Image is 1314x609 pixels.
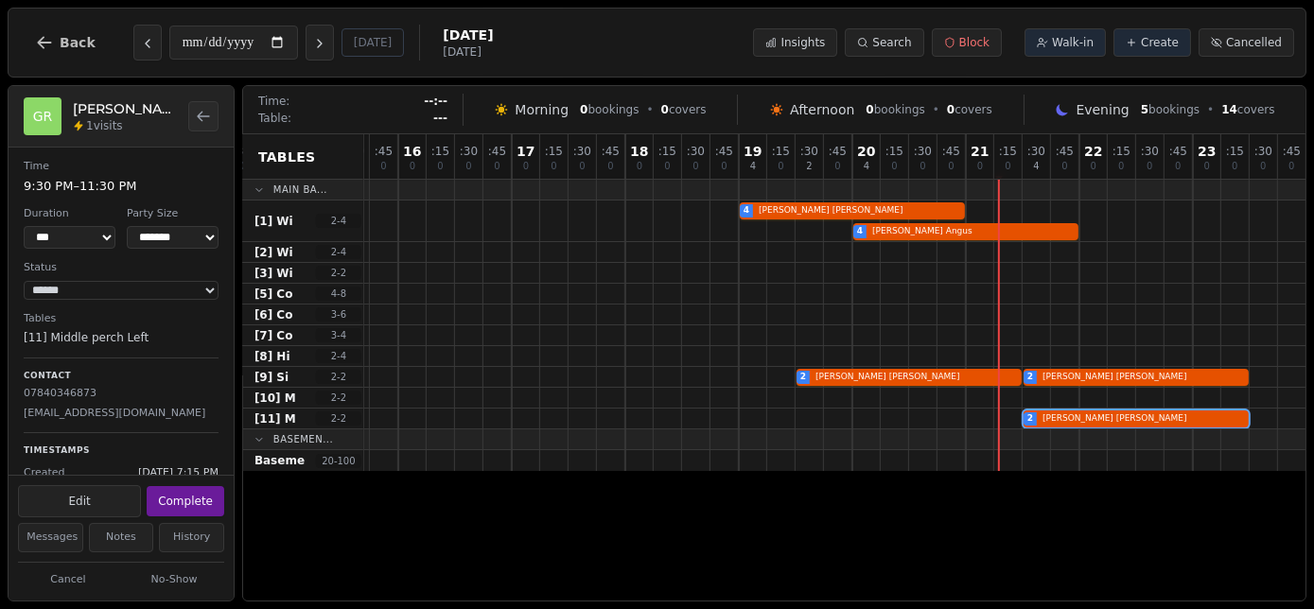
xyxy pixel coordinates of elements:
[316,245,361,259] span: 2 - 4
[89,523,154,552] button: Notes
[602,146,620,157] span: : 45
[86,118,123,133] span: 1 visits
[443,26,493,44] span: [DATE]
[1169,146,1187,157] span: : 45
[254,391,296,406] span: [10] M
[834,162,840,171] span: 0
[437,162,443,171] span: 0
[790,100,854,119] span: Afternoon
[24,177,219,196] dd: 9:30 PM – 11:30 PM
[316,287,361,301] span: 4 - 8
[580,102,639,117] span: bookings
[607,162,613,171] span: 0
[573,146,591,157] span: : 30
[24,159,219,175] dt: Time
[661,102,707,117] span: covers
[661,103,669,116] span: 0
[254,287,293,302] span: [5] Co
[124,568,224,592] button: No-Show
[800,146,818,157] span: : 30
[24,97,61,135] div: GR
[864,162,869,171] span: 4
[254,266,293,281] span: [3] Wi
[1056,146,1074,157] span: : 45
[517,145,534,158] span: 17
[258,94,289,109] span: Time:
[403,145,421,158] span: 16
[647,102,654,117] span: •
[273,183,327,197] span: Main Ba...
[24,465,65,481] span: Created
[1141,146,1159,157] span: : 30
[1232,162,1237,171] span: 0
[551,162,556,171] span: 0
[1039,412,1245,426] span: [PERSON_NAME] [PERSON_NAME]
[1113,146,1130,157] span: : 15
[73,99,177,118] h2: [PERSON_NAME] [PERSON_NAME]
[721,162,727,171] span: 0
[948,162,954,171] span: 0
[258,111,291,126] span: Table:
[755,204,961,217] span: [PERSON_NAME] [PERSON_NAME]
[460,146,478,157] span: : 30
[1091,162,1096,171] span: 0
[753,28,837,57] button: Insights
[133,25,162,61] button: Previous day
[885,146,903,157] span: : 15
[254,370,289,385] span: [9] Si
[1141,102,1200,117] span: bookings
[658,146,676,157] span: : 15
[159,523,224,552] button: History
[24,406,219,422] p: [EMAIL_ADDRESS][DOMAIN_NAME]
[24,329,219,346] dd: [11] Middle perch Left
[932,28,1002,57] button: Block
[24,206,115,222] dt: Duration
[1005,162,1010,171] span: 0
[18,485,141,517] button: Edit
[829,146,847,157] span: : 45
[316,370,361,384] span: 2 - 2
[127,206,219,222] dt: Party Size
[800,371,806,384] span: 2
[24,370,219,383] p: Contact
[24,260,219,276] dt: Status
[1147,162,1152,171] span: 0
[1260,162,1266,171] span: 0
[254,349,290,364] span: [8] Hi
[1061,162,1067,171] span: 0
[1039,371,1245,384] span: [PERSON_NAME] [PERSON_NAME]
[24,386,219,402] p: 07840346873
[1283,146,1301,157] span: : 45
[545,146,563,157] span: : 15
[433,111,447,126] span: ---
[866,103,873,116] span: 0
[1288,162,1294,171] span: 0
[1141,103,1148,116] span: 5
[254,307,293,322] span: [6] Co
[254,411,296,426] span: [11] M
[316,454,361,468] span: 20 - 100
[1198,145,1216,158] span: 23
[1221,102,1274,117] span: covers
[1027,146,1045,157] span: : 30
[18,523,83,552] button: Messages
[772,146,790,157] span: : 15
[806,162,812,171] span: 2
[857,145,875,158] span: 20
[1027,412,1033,426] span: 2
[866,102,924,117] span: bookings
[750,162,756,171] span: 4
[1084,145,1102,158] span: 22
[868,225,1075,238] span: [PERSON_NAME] Angus
[316,349,361,363] span: 2 - 4
[664,162,670,171] span: 0
[24,311,219,327] dt: Tables
[971,145,989,158] span: 21
[914,146,932,157] span: : 30
[1226,146,1244,157] span: : 15
[637,162,642,171] span: 0
[845,28,923,57] button: Search
[630,145,648,158] span: 18
[942,146,960,157] span: : 45
[1254,146,1272,157] span: : 30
